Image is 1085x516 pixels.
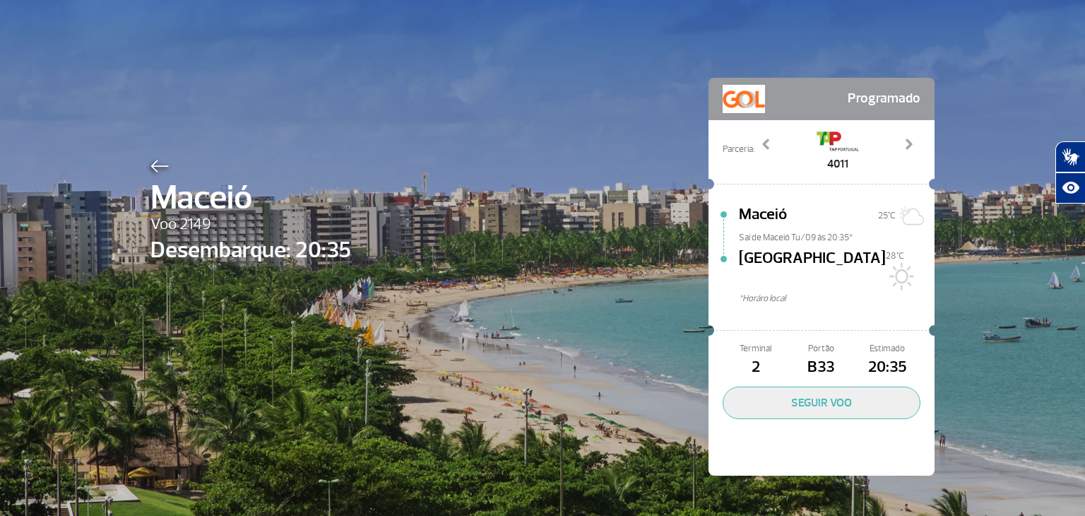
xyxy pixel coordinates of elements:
span: Voo 2149 [150,213,351,237]
span: Estimado [855,342,920,356]
span: B33 [788,356,854,380]
span: Maceió [739,203,787,231]
span: Parceria: [723,143,754,156]
button: SEGUIR VOO [723,387,920,419]
span: [GEOGRAPHIC_DATA] [739,247,886,292]
span: 2 [723,356,788,380]
div: Plugin de acessibilidade da Hand Talk. [1055,141,1085,204]
span: 20:35 [855,356,920,380]
img: Sol com muitas nuvens [896,201,924,230]
img: Sol [886,262,914,291]
button: Abrir recursos assistivos. [1055,172,1085,204]
button: Abrir tradutor de língua de sinais. [1055,141,1085,172]
span: Programado [848,85,920,113]
span: 28°C [886,250,904,262]
span: Portão [788,342,854,356]
span: 25°C [878,210,896,221]
span: Sai de Maceió Tu/09 às 20:35* [739,231,935,241]
span: Maceió [150,172,351,223]
span: Terminal [723,342,788,356]
span: 4011 [817,156,859,172]
span: Desembarque: 20:35 [150,233,351,267]
span: *Horáro local [739,292,935,305]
